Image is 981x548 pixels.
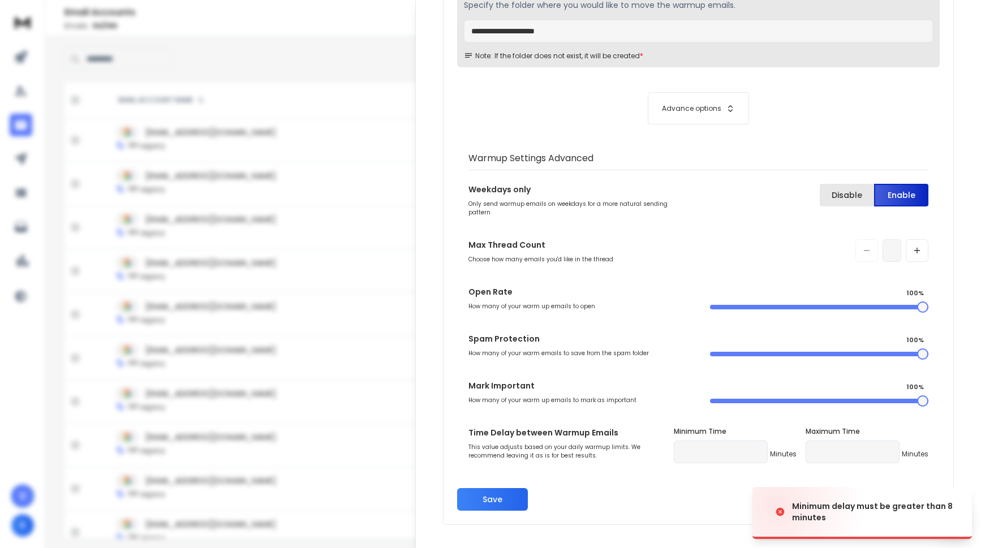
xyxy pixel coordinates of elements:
p: Minutes [770,450,797,459]
label: Maximum Time [806,427,928,436]
p: Open Rate [468,286,687,297]
p: Mark Important [468,380,687,391]
img: image [752,481,866,542]
p: Advance options [662,104,721,113]
h1: Warmup Settings Advanced [468,152,928,165]
p: How many of your warm up emails to mark as important [468,396,687,404]
p: Only send warmup emails on weekdays for a more natural sending pattern [468,200,687,217]
p: Minutes [902,450,928,459]
p: Choose how many emails you'd like in the thread [468,255,687,264]
button: Enable [874,184,928,206]
p: This value adjusts based on your daily warmup limits. We recommend leaving it as is for best resu... [468,443,669,460]
div: 100 % [902,380,928,394]
div: 100 % [902,333,928,347]
button: Advance options [468,92,928,124]
div: 100 % [902,286,928,300]
p: How many of your warm up emails to open [468,302,687,310]
p: How many of your warm emails to save from the spam folder [468,349,687,357]
div: Minimum delay must be greater than 8 minutes [792,500,958,523]
label: Minimum Time [674,427,797,436]
p: Max Thread Count [468,239,687,251]
span: Note: [464,51,492,61]
p: If the folder does not exist, it will be created [494,51,640,61]
p: Weekdays only [468,184,687,195]
p: Spam Protection [468,333,687,344]
button: Save [457,488,528,511]
p: Time Delay between Warmup Emails [468,427,669,438]
button: Disable [820,184,874,206]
